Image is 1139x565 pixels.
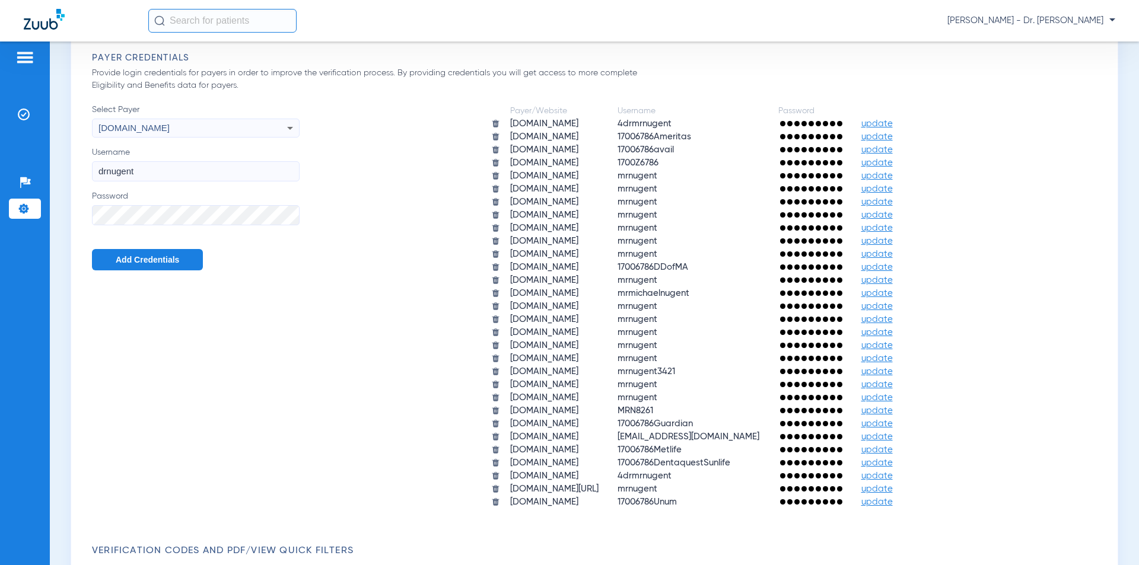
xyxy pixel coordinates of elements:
span: update [861,354,893,363]
td: [DOMAIN_NAME] [501,366,607,378]
td: Username [609,105,768,117]
span: update [861,184,893,193]
td: [DOMAIN_NAME] [501,144,607,156]
span: update [861,484,893,493]
img: trash.svg [491,354,500,363]
span: update [861,197,893,206]
span: [PERSON_NAME] - Dr. [PERSON_NAME] [947,15,1115,27]
span: 17006786Ameritas [618,132,691,141]
span: [DOMAIN_NAME] [98,123,170,133]
span: 4drmrnugent [618,119,672,128]
td: [DOMAIN_NAME] [501,235,607,247]
img: trash.svg [491,406,500,415]
img: trash.svg [491,419,500,428]
img: trash.svg [491,315,500,324]
td: [DOMAIN_NAME] [501,170,607,182]
span: update [861,393,893,402]
span: 17006786Metlife [618,445,682,454]
span: update [861,367,893,376]
img: Zuub Logo [24,9,65,30]
label: Username [92,146,300,181]
img: trash.svg [491,276,500,285]
img: trash.svg [491,458,500,467]
span: mrnugent [618,250,657,258]
img: trash.svg [491,497,500,506]
img: trash.svg [491,184,500,193]
span: mrnugent [618,224,657,232]
span: Add Credentials [116,255,179,264]
img: trash.svg [491,210,500,219]
img: trash.svg [491,484,500,493]
img: trash.svg [491,224,500,232]
img: trash.svg [491,445,500,454]
span: update [861,315,893,324]
td: [DOMAIN_NAME] [501,118,607,130]
span: mrnugent [618,393,657,402]
span: update [861,406,893,415]
td: [DOMAIN_NAME] [501,314,607,325]
span: update [861,224,893,232]
td: [DOMAIN_NAME] [501,288,607,299]
img: trash.svg [491,158,500,167]
span: [EMAIL_ADDRESS][DOMAIN_NAME] [618,432,759,441]
img: trash.svg [491,471,500,480]
p: Provide login credentials for payers in order to improve the verification process. By providing c... [92,67,648,92]
img: trash.svg [491,289,500,298]
span: 17006786Guardian [618,419,693,428]
span: update [861,263,893,272]
td: [DOMAIN_NAME] [501,405,607,417]
td: [DOMAIN_NAME] [501,327,607,339]
span: 17006786DentaquestSunlife [618,458,730,467]
td: [DOMAIN_NAME] [501,457,607,469]
span: mrnugent [618,276,657,285]
span: mrnugent [618,184,657,193]
span: update [861,380,893,389]
span: 17006786avail [618,145,674,154]
span: update [861,289,893,298]
img: trash.svg [491,341,500,350]
td: [DOMAIN_NAME] [501,131,607,143]
span: mrmichaelnugent [618,289,689,298]
td: [DOMAIN_NAME][URL] [501,483,607,495]
img: trash.svg [491,132,500,141]
span: update [861,328,893,337]
span: update [861,119,893,128]
img: trash.svg [491,119,500,128]
span: update [861,132,893,141]
button: Add Credentials [92,249,203,270]
span: mrnugent [618,315,657,324]
span: mrnugent [618,328,657,337]
img: hamburger-icon [15,50,34,65]
label: Password [92,190,300,225]
span: mrnugent [618,237,657,245]
img: trash.svg [491,197,500,206]
td: [DOMAIN_NAME] [501,340,607,352]
td: [DOMAIN_NAME] [501,496,607,508]
td: [DOMAIN_NAME] [501,222,607,234]
span: update [861,458,893,467]
td: [DOMAIN_NAME] [501,470,607,482]
span: mrnugent [618,302,657,311]
td: [DOMAIN_NAME] [501,196,607,208]
span: update [861,302,893,311]
span: 4drmrnugent [618,471,672,480]
img: trash.svg [491,367,500,376]
span: 17006786DDofMA [618,263,688,272]
img: trash.svg [491,263,500,272]
td: [DOMAIN_NAME] [501,444,607,456]
td: [DOMAIN_NAME] [501,301,607,312]
span: update [861,158,893,167]
span: update [861,432,893,441]
td: [DOMAIN_NAME] [501,379,607,391]
h3: Payer Credentials [92,52,1103,64]
span: update [861,497,893,506]
span: mrnugent3421 [618,367,675,376]
td: [DOMAIN_NAME] [501,353,607,365]
span: update [861,237,893,245]
td: [DOMAIN_NAME] [501,157,607,169]
iframe: Chat Widget [1080,508,1139,565]
img: trash.svg [491,237,500,245]
span: update [861,210,893,219]
span: 1700Z6786 [618,158,658,167]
